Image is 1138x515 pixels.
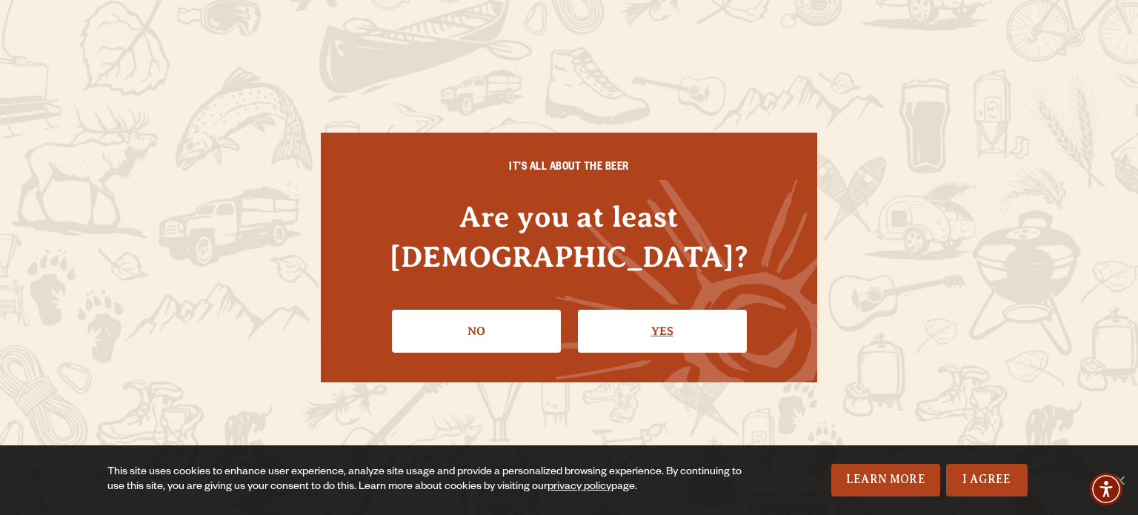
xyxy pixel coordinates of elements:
[350,162,788,176] h6: IT'S ALL ABOUT THE BEER
[392,310,561,353] a: No
[548,482,611,494] a: privacy policy
[831,464,940,496] a: Learn More
[1090,473,1122,505] div: Accessibility Menu
[107,465,746,495] div: This site uses cookies to enhance user experience, analyze site usage and provide a personalized ...
[946,464,1028,496] a: I Agree
[578,310,747,353] a: Confirm I'm 21 or older
[350,197,788,276] h4: Are you at least [DEMOGRAPHIC_DATA]?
